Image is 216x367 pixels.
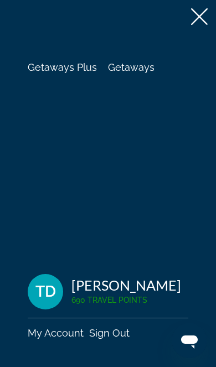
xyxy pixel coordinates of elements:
div: [PERSON_NAME] [71,277,181,293]
span: TD [35,283,56,300]
a: Getaways Plus [28,61,97,73]
a: My Account [28,327,84,339]
iframe: Button to launch messaging window [172,323,207,358]
button: Sign Out [89,327,130,339]
span: 690 Travel Points [71,296,147,304]
a: Getaways [108,61,155,73]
